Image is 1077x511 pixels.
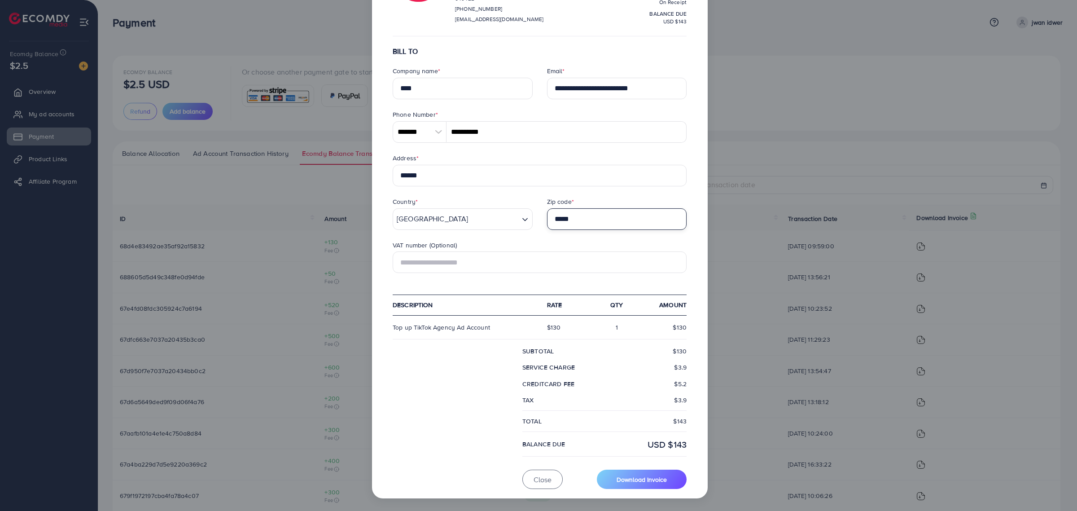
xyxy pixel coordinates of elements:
[515,417,604,426] div: Total
[455,14,543,25] p: [EMAIL_ADDRESS][DOMAIN_NAME]
[393,66,440,75] label: Company name
[604,396,694,405] div: $3.9
[393,110,438,119] label: Phone Number
[471,209,518,229] input: Search for option
[604,438,694,451] div: USD $143
[455,4,543,14] p: [PHONE_NUMBER]
[385,323,540,332] div: Top up TikTok Agency Ad Account
[393,47,687,56] h6: BILL TO
[515,347,604,356] div: subtotal
[393,241,457,250] label: VAT number (Optional)
[663,18,687,25] span: USD $143
[393,154,419,163] label: Address
[604,347,694,356] div: $130
[515,363,604,372] div: Service charge
[643,300,694,309] div: Amount
[515,396,604,405] div: Tax
[591,300,643,309] div: qty
[522,470,563,489] button: Close
[643,323,694,332] div: $130
[540,300,591,309] div: Rate
[604,379,694,388] div: $5.2
[604,363,694,372] div: $3.9
[515,438,604,451] div: balance due
[1039,471,1070,504] iframe: Chat
[591,323,643,332] div: 1
[617,475,667,484] span: Download Invoice
[547,197,574,206] label: Zip code
[393,208,533,230] div: Search for option
[604,417,694,426] div: $143
[393,197,418,206] label: Country
[515,379,604,388] div: creditCard fee
[395,209,470,229] span: [GEOGRAPHIC_DATA]
[385,300,540,309] div: Description
[534,475,552,485] span: Close
[540,323,591,332] div: $130
[597,470,687,489] button: Download Invoice
[547,66,565,75] label: Email
[603,9,687,19] p: balance due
